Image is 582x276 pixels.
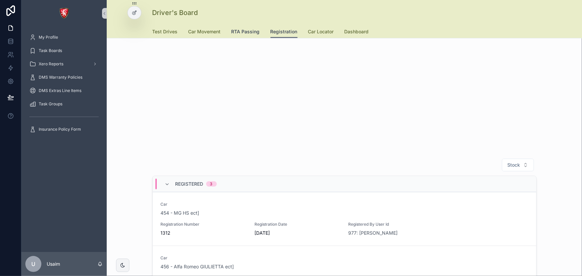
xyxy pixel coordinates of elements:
[25,98,103,110] a: Task Groups
[231,26,260,39] a: RTA Passing
[47,261,60,267] p: Usaim
[161,263,234,270] a: 456 - Alfa Romeo GIULIETTA ect]
[161,202,528,207] span: Car
[349,222,435,227] span: Registered By User Id
[349,230,398,236] a: 977: [PERSON_NAME]
[175,181,203,187] span: Registered
[39,75,82,80] span: DMS Warranty Policies
[39,48,62,53] span: Task Boards
[25,58,103,70] a: Xero Reports
[254,222,341,227] span: Registration Date
[25,123,103,135] a: Insurance Policy Form
[21,27,107,144] div: scrollable content
[231,28,260,35] span: RTA Passing
[502,159,534,171] button: Select Button
[188,28,221,35] span: Car Movement
[39,35,58,40] span: My Profile
[161,255,528,261] span: Car
[152,8,198,17] h1: Driver's Board
[308,26,334,39] a: Car Locator
[345,26,369,39] a: Dashboard
[25,85,103,97] a: DMS Extras Line Items
[254,230,341,236] span: [DATE]
[161,210,199,216] a: 454 - MG HS ect]
[25,45,103,57] a: Task Boards
[270,26,298,38] a: Registration
[31,260,35,268] span: U
[161,222,247,227] span: Registration Number
[25,71,103,83] a: DMS Warranty Policies
[39,101,62,107] span: Task Groups
[152,26,178,39] a: Test Drives
[188,26,221,39] a: Car Movement
[308,28,334,35] span: Car Locator
[210,181,213,187] div: 3
[39,88,81,93] span: DMS Extras Line Items
[508,162,520,168] span: Stock
[161,230,247,236] span: 1312
[25,31,103,43] a: My Profile
[270,28,298,35] span: Registration
[39,127,81,132] span: Insurance Policy Form
[345,28,369,35] span: Dashboard
[39,61,63,67] span: Xero Reports
[59,8,69,19] img: App logo
[152,28,178,35] span: Test Drives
